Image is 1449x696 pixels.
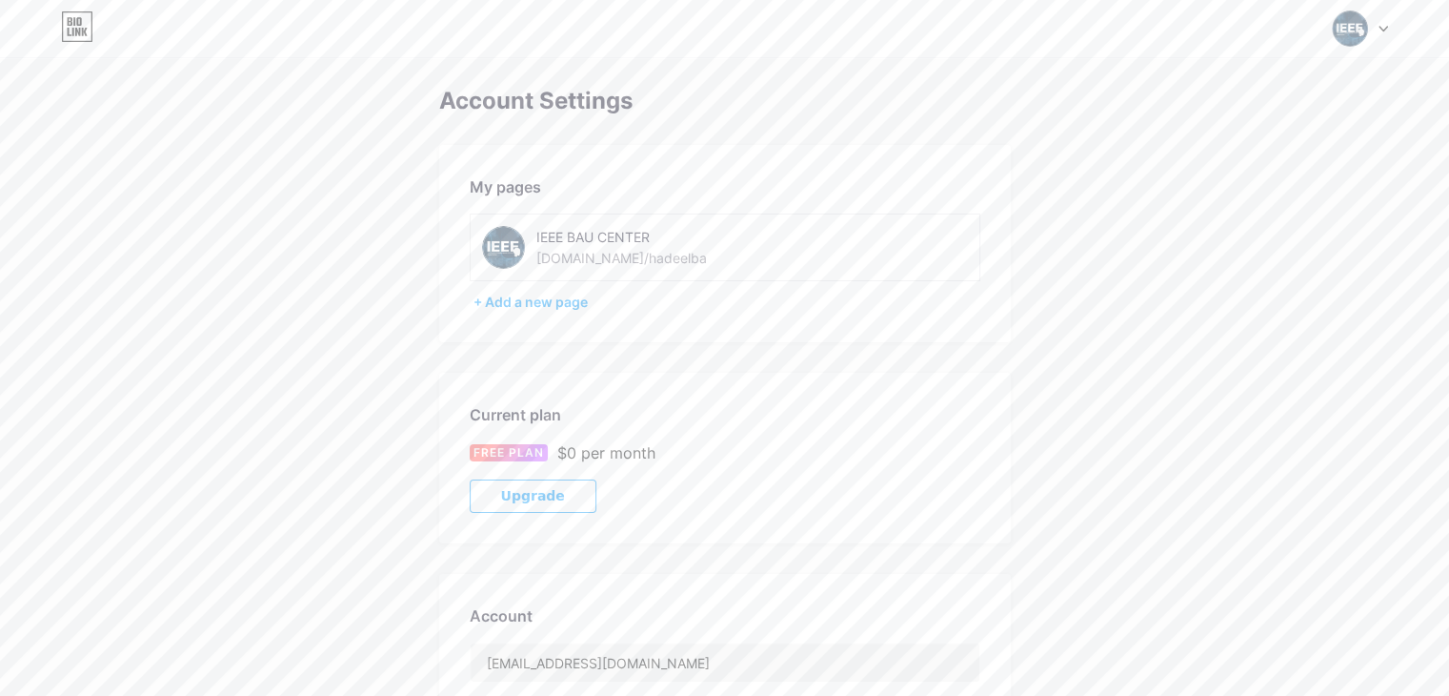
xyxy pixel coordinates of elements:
div: [DOMAIN_NAME]/hadeelba [536,248,707,268]
div: + Add a new page [473,293,980,312]
div: IEEE BAU CENTER [536,227,806,247]
span: Upgrade [501,488,565,504]
div: Current plan [470,403,980,426]
div: Account Settings [439,88,1011,114]
div: Account [470,604,980,627]
span: FREE PLAN [473,444,544,461]
img: Hadeel Bakheet [1332,10,1368,47]
div: $0 per month [557,441,655,464]
div: My pages [470,175,980,198]
input: Email [471,644,979,682]
img: hadeelba [482,226,525,269]
button: Upgrade [470,480,596,513]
